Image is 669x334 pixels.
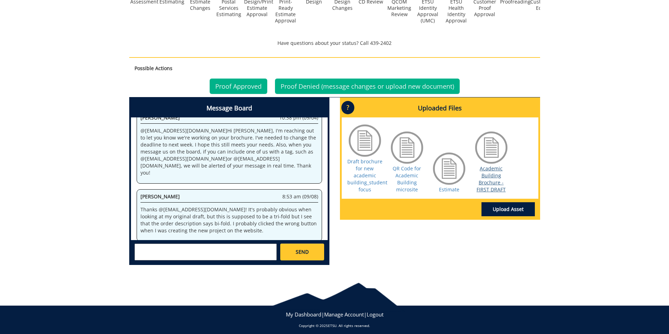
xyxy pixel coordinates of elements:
[286,311,321,318] a: My Dashboard
[347,158,387,193] a: Draft brochure for new academic building_student focus
[324,311,364,318] a: Manage Account
[367,311,383,318] a: Logout
[328,323,336,328] a: ETSU
[210,79,267,94] a: Proof Approved
[393,165,421,193] a: QR Code for Academic Building microsite
[140,127,318,176] p: @ [EMAIL_ADDRESS][DOMAIN_NAME] Hi [PERSON_NAME], I'm reaching out to let you know we're working o...
[129,40,540,47] p: Have questions about your status? Call 439-2402
[341,101,354,114] p: ?
[481,202,535,216] a: Upload Asset
[135,244,277,260] textarea: messageToSend
[282,193,318,200] span: 8:53 am (09/08)
[342,99,538,117] h4: Uploaded Files
[275,79,460,94] a: Proof Denied (message changes or upload new document)
[131,99,328,117] h4: Message Board
[280,244,324,260] a: SEND
[140,193,180,200] span: [PERSON_NAME]
[477,165,506,193] a: Academic Building Brochure - FIRST DRAFT
[296,248,309,255] span: SEND
[135,65,172,71] strong: Possible Actions
[439,186,459,193] a: Estimate
[279,114,318,121] span: 10:38 pm (09/04)
[140,206,318,234] p: Thanks @ [EMAIL_ADDRESS][DOMAIN_NAME] ! It's probably obvious when looking at my original draft, ...
[140,114,180,121] span: [PERSON_NAME]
